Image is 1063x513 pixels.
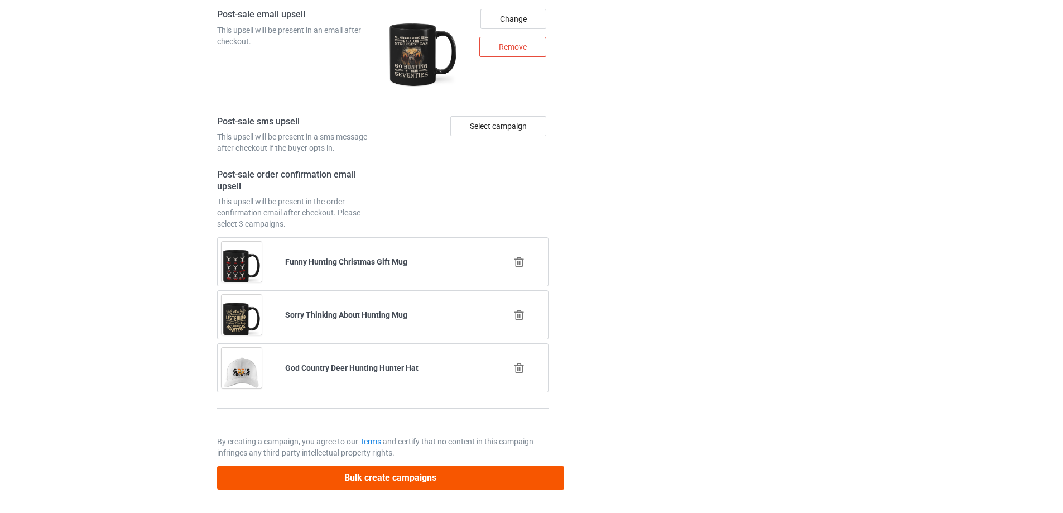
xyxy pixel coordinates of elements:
[217,466,564,489] button: Bulk create campaigns
[217,25,379,47] div: This upsell will be present in an email after checkout.
[450,116,546,136] div: Select campaign
[360,437,381,446] a: Terms
[285,257,407,266] b: Funny Hunting Christmas Gift Mug
[217,116,379,128] h4: Post-sale sms upsell
[217,169,379,192] h4: Post-sale order confirmation email upsell
[217,196,379,229] div: This upsell will be present in the order confirmation email after checkout. Please select 3 campa...
[480,9,546,29] div: Change
[217,436,549,458] p: By creating a campaign, you agree to our and certify that no content in this campaign infringes a...
[285,363,419,372] b: God Country Deer Hunting Hunter Hat
[387,9,460,100] img: regular.jpg
[217,9,379,21] h4: Post-sale email upsell
[479,37,546,57] div: Remove
[217,131,379,154] div: This upsell will be present in a sms message after checkout if the buyer opts in.
[285,310,407,319] b: Sorry Thinking About Hunting Mug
